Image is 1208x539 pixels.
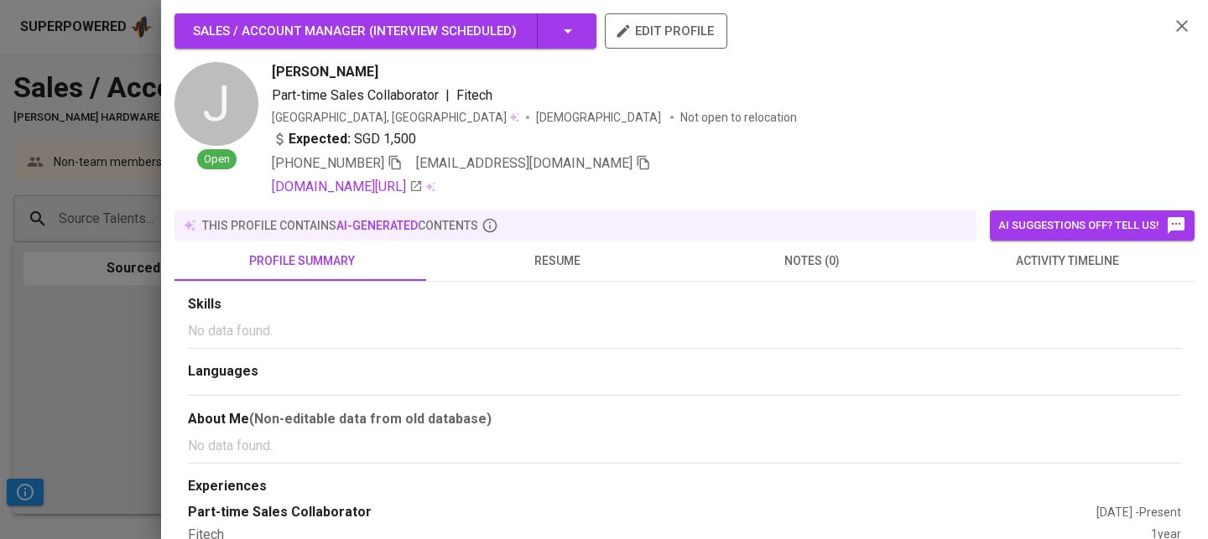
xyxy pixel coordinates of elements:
button: edit profile [605,13,727,49]
p: No data found. [188,436,1181,456]
span: AI-generated [336,219,418,232]
a: edit profile [605,23,727,37]
span: [EMAIL_ADDRESS][DOMAIN_NAME] [416,155,633,171]
span: Part-time Sales Collaborator [272,87,439,103]
div: Experiences [188,477,1181,496]
p: Not open to relocation [680,109,797,126]
span: Fitech [456,87,492,103]
span: [DEMOGRAPHIC_DATA] [536,109,664,126]
div: SGD 1,500 [272,129,416,149]
div: Skills [188,295,1181,314]
span: notes (0) [695,251,929,272]
p: No data found. [188,321,1181,341]
span: [PHONE_NUMBER] [272,155,384,171]
a: [DOMAIN_NAME][URL] [272,177,423,197]
p: this profile contains contents [202,217,478,234]
span: edit profile [618,20,714,42]
b: Expected: [289,129,351,149]
span: [PERSON_NAME] [272,62,378,82]
span: Sales / Account Manager ( Interview scheduled ) [193,23,517,39]
b: (Non-editable data from old database) [249,411,492,427]
div: [DATE] - Present [1096,504,1181,521]
div: Part-time Sales Collaborator [188,503,1096,522]
button: Sales / Account Manager (Interview scheduled) [174,13,596,49]
span: AI suggestions off? Tell us! [998,215,1186,236]
span: | [445,86,450,106]
span: Open [197,152,237,168]
div: [GEOGRAPHIC_DATA], [GEOGRAPHIC_DATA] [272,109,519,126]
div: Languages [188,362,1181,381]
div: About Me [188,409,1181,429]
span: profile summary [185,251,419,272]
button: AI suggestions off? Tell us! [990,210,1195,241]
span: resume [440,251,674,272]
span: activity timeline [950,251,1185,272]
div: J [174,62,258,146]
